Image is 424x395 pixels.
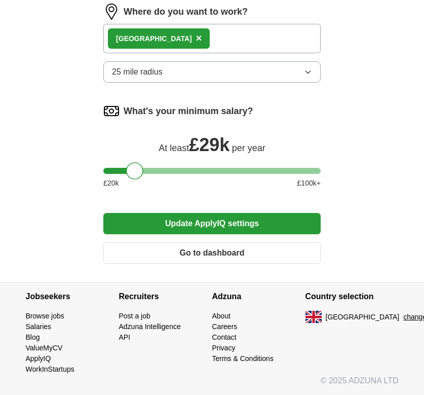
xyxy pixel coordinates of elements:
[212,344,236,352] a: Privacy
[116,33,192,44] div: [GEOGRAPHIC_DATA]
[26,365,74,373] a: WorkInStartups
[212,333,237,341] a: Contact
[232,143,265,153] span: per year
[189,134,229,155] span: £ 29k
[124,104,253,118] label: What's your minimum salary?
[119,333,131,341] a: API
[196,31,202,46] button: ×
[26,312,64,320] a: Browse jobs
[103,242,321,264] button: Go to dashboard
[124,5,248,19] label: Where do you want to work?
[212,322,238,331] a: Careers
[26,354,51,363] a: ApplyIQ
[212,312,231,320] a: About
[297,178,321,189] span: £ 100 k+
[103,213,321,234] button: Update ApplyIQ settings
[305,311,322,323] img: UK flag
[26,322,52,331] a: Salaries
[159,143,189,153] span: At least
[326,312,400,322] span: [GEOGRAPHIC_DATA]
[196,32,202,44] span: ×
[26,344,63,352] a: ValueMyCV
[103,61,321,83] button: 25 mile radius
[26,333,40,341] a: Blog
[119,322,181,331] a: Adzuna Intelligence
[212,354,274,363] a: Terms & Conditions
[305,282,399,311] h4: Country selection
[103,103,120,119] img: salary.png
[119,312,150,320] a: Post a job
[103,4,120,20] img: location.png
[112,66,163,78] span: 25 mile radius
[103,178,119,189] span: £ 20 k
[18,375,407,395] div: © 2025 ADZUNA LTD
